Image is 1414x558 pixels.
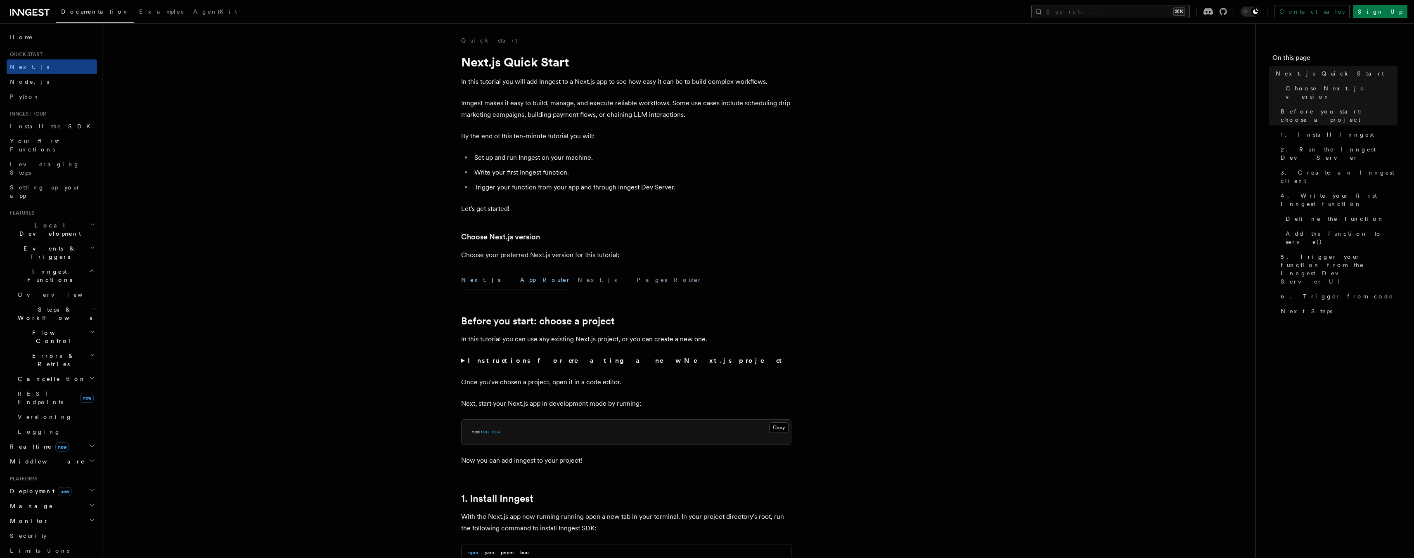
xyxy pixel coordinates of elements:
[18,390,63,405] span: REST Endpoints
[461,76,791,87] p: In this tutorial you will add Inngest to a Next.js app to see how easy it can be to build complex...
[14,302,97,325] button: Steps & Workflows
[7,74,97,89] a: Node.js
[7,59,97,74] a: Next.js
[1272,66,1397,81] a: Next.js Quick Start
[7,499,97,513] button: Manage
[461,455,791,466] p: Now you can add Inngest to your project!
[7,487,71,495] span: Deployment
[14,409,97,424] a: Versioning
[10,64,49,70] span: Next.js
[1281,307,1332,315] span: Next Steps
[461,271,571,289] button: Next.js - App Router
[480,429,489,435] span: run
[7,454,97,469] button: Middleware
[55,442,69,452] span: new
[14,287,97,302] a: Overview
[14,325,97,348] button: Flow Control
[1353,5,1407,18] a: Sign Up
[1281,192,1397,208] span: 4. Write your first Inngest function
[188,2,242,22] a: AgentKit
[461,376,791,388] p: Once you've chosen a project, open it in a code editor.
[7,221,90,238] span: Local Development
[472,152,791,163] li: Set up and run Inngest on your machine.
[14,386,97,409] a: REST Endpointsnew
[1277,142,1397,165] a: 2. Run the Inngest Dev Server
[1281,168,1397,185] span: 3. Create an Inngest client
[18,428,61,435] span: Logging
[7,439,97,454] button: Realtimenew
[10,123,95,130] span: Install the SDK
[193,8,237,15] span: AgentKit
[14,375,86,383] span: Cancellation
[10,547,69,554] span: Limitations
[461,231,540,243] a: Choose Next.js version
[7,241,97,264] button: Events & Triggers
[1173,7,1185,16] kbd: ⌘K
[1277,289,1397,304] a: 6. Trigger from code
[1276,69,1384,78] span: Next.js Quick Start
[472,167,791,178] li: Write your first Inngest function.
[1241,7,1260,17] button: Toggle dark mode
[10,184,81,199] span: Setting up your app
[14,352,90,368] span: Errors & Retries
[1281,145,1397,162] span: 2. Run the Inngest Dev Server
[461,249,791,261] p: Choose your preferred Next.js version for this tutorial:
[7,180,97,203] a: Setting up your app
[7,264,97,287] button: Inngest Functions
[461,511,791,534] p: With the Next.js app now running running open a new tab in your terminal. In your project directo...
[1286,84,1397,101] span: Choose Next.js version
[7,442,69,451] span: Realtime
[7,287,97,439] div: Inngest Functions
[7,119,97,134] a: Install the SDK
[461,493,533,504] a: 1. Install Inngest
[7,513,97,528] button: Monitor
[7,528,97,543] a: Security
[14,348,97,371] button: Errors & Retries
[461,398,791,409] p: Next, start your Next.js app in development mode by running:
[1277,249,1397,289] a: 5. Trigger your function from the Inngest Dev Server UI
[139,8,183,15] span: Examples
[1286,229,1397,246] span: Add the function to serve()
[1277,304,1397,319] a: Next Steps
[468,357,785,364] strong: Instructions for creating a new Next.js project
[14,305,92,322] span: Steps & Workflows
[578,271,702,289] button: Next.js - Pages Router
[7,218,97,241] button: Local Development
[7,475,37,482] span: Platform
[18,414,72,420] span: Versioning
[7,30,97,45] a: Home
[7,157,97,180] a: Leveraging Steps
[61,8,129,15] span: Documentation
[10,33,33,41] span: Home
[7,502,53,510] span: Manage
[492,429,500,435] span: dev
[461,36,517,45] a: Quick start
[769,422,789,433] button: Copy
[56,2,134,23] a: Documentation
[14,371,97,386] button: Cancellation
[471,429,480,435] span: npm
[10,138,59,153] span: Your first Functions
[461,97,791,121] p: Inngest makes it easy to build, manage, and execute reliable workflows. Some use cases include sc...
[10,78,49,85] span: Node.js
[7,457,85,466] span: Middleware
[1281,130,1374,139] span: 1. Install Inngest
[1272,53,1397,66] h4: On this page
[7,111,46,117] span: Inngest tour
[1282,81,1397,104] a: Choose Next.js version
[134,2,188,22] a: Examples
[7,134,97,157] a: Your first Functions
[461,130,791,142] p: By the end of this ten-minute tutorial you will:
[472,182,791,193] li: Trigger your function from your app and through Inngest Dev Server.
[7,484,97,499] button: Deploymentnew
[1281,107,1397,124] span: Before you start: choose a project
[1277,165,1397,188] a: 3. Create an Inngest client
[1286,215,1384,223] span: Define the function
[1282,226,1397,249] a: Add the function to serve()
[1031,5,1190,18] button: Search...⌘K
[10,161,80,176] span: Leveraging Steps
[461,315,615,327] a: Before you start: choose a project
[18,291,103,298] span: Overview
[14,424,97,439] a: Logging
[1281,253,1397,286] span: 5. Trigger your function from the Inngest Dev Server UI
